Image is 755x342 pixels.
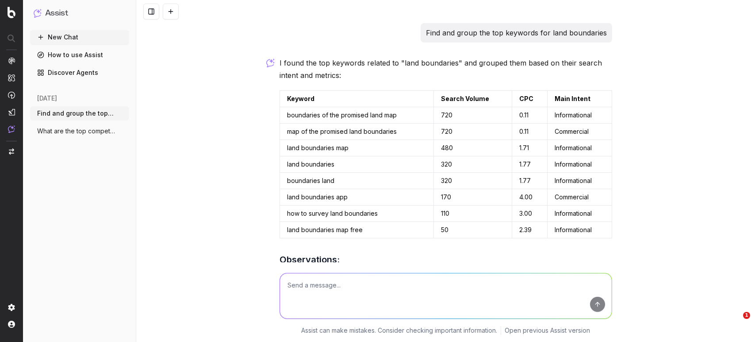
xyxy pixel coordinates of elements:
[37,127,115,136] span: What are the top competitors ranking for
[37,94,57,103] span: [DATE]
[30,66,129,80] a: Discover Agents
[8,304,15,311] img: Setting
[30,48,129,62] a: How to use Assist
[548,91,612,107] td: Main Intent
[280,156,434,173] td: land boundaries
[434,124,512,140] td: 720
[280,189,434,206] td: land boundaries app
[37,109,115,118] span: Find and group the top keywords for land
[512,222,548,238] td: 2.39
[280,124,434,140] td: map of the promised land boundaries
[8,321,15,328] img: My account
[9,148,14,155] img: Switch project
[434,222,512,238] td: 50
[8,7,15,18] img: Botify logo
[512,124,548,140] td: 0.11
[30,124,129,138] button: What are the top competitors ranking for
[548,189,612,206] td: Commercial
[434,206,512,222] td: 110
[34,7,126,19] button: Assist
[280,222,434,238] td: land boundaries map free
[512,173,548,189] td: 1.77
[548,173,612,189] td: Informational
[30,30,129,44] button: New Chat
[280,57,612,82] p: I found the top keywords related to "land boundaries" and grouped them based on their search inte...
[512,107,548,124] td: 0.11
[548,140,612,156] td: Informational
[8,91,15,99] img: Activation
[280,140,434,156] td: land boundaries map
[548,206,612,222] td: Informational
[512,189,548,206] td: 4.00
[548,156,612,173] td: Informational
[266,58,275,67] img: Botify assist logo
[434,189,512,206] td: 170
[30,106,129,120] button: Find and group the top keywords for land
[548,124,612,140] td: Commercial
[505,326,590,335] a: Open previous Assist version
[434,156,512,173] td: 320
[8,109,15,116] img: Studio
[434,140,512,156] td: 480
[512,91,548,107] td: CPC
[512,140,548,156] td: 1.71
[434,173,512,189] td: 320
[512,156,548,173] td: 1.77
[426,27,607,39] p: Find and group the top keywords for land boundaries
[45,7,68,19] h1: Assist
[434,107,512,124] td: 720
[301,326,497,335] p: Assist can make mistakes. Consider checking important information.
[8,125,15,133] img: Assist
[743,312,750,319] span: 1
[8,74,15,82] img: Intelligence
[512,206,548,222] td: 3.00
[34,9,42,17] img: Assist
[8,57,15,64] img: Analytics
[280,107,434,124] td: boundaries of the promised land map
[548,222,612,238] td: Informational
[548,107,612,124] td: Informational
[280,206,434,222] td: how to survey land boundaries
[280,91,434,107] td: Keyword
[434,91,512,107] td: Search Volume
[280,253,612,267] h3: Observations:
[725,312,746,333] iframe: Intercom live chat
[280,173,434,189] td: boundaries land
